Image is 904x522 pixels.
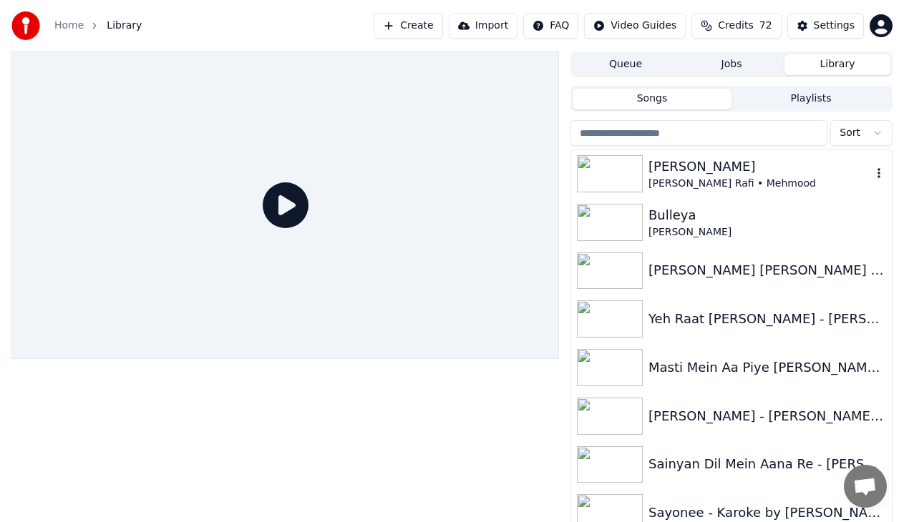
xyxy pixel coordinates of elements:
[648,260,886,280] div: [PERSON_NAME] [PERSON_NAME] [PERSON_NAME] by [PERSON_NAME]
[54,19,142,33] nav: breadcrumb
[107,19,142,33] span: Library
[11,11,40,40] img: youka
[787,13,864,39] button: Settings
[814,19,855,33] div: Settings
[449,13,517,39] button: Import
[584,13,686,39] button: Video Guides
[54,19,84,33] a: Home
[648,157,872,177] div: [PERSON_NAME]
[648,177,872,191] div: [PERSON_NAME] Rafi • Mehmood
[374,13,443,39] button: Create
[718,19,753,33] span: Credits
[840,126,860,140] span: Sort
[573,54,679,75] button: Queue
[648,406,886,426] div: [PERSON_NAME] - [PERSON_NAME] - Practice
[648,205,886,225] div: Bulleya
[648,454,886,474] div: Sainyan Dil Mein Aana Re - [PERSON_NAME] - Karaoke by [PERSON_NAME]
[679,54,784,75] button: Jobs
[784,54,890,75] button: Library
[844,465,887,508] a: Open chat
[732,89,890,109] button: Playlists
[648,358,886,378] div: Masti Mein Aa Piye [PERSON_NAME] - Karaoke by [PERSON_NAME]
[759,19,772,33] span: 72
[691,13,781,39] button: Credits72
[648,225,886,240] div: [PERSON_NAME]
[573,89,732,109] button: Songs
[648,309,886,329] div: Yeh Raat [PERSON_NAME] - [PERSON_NAME] by [PERSON_NAME]
[523,13,578,39] button: FAQ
